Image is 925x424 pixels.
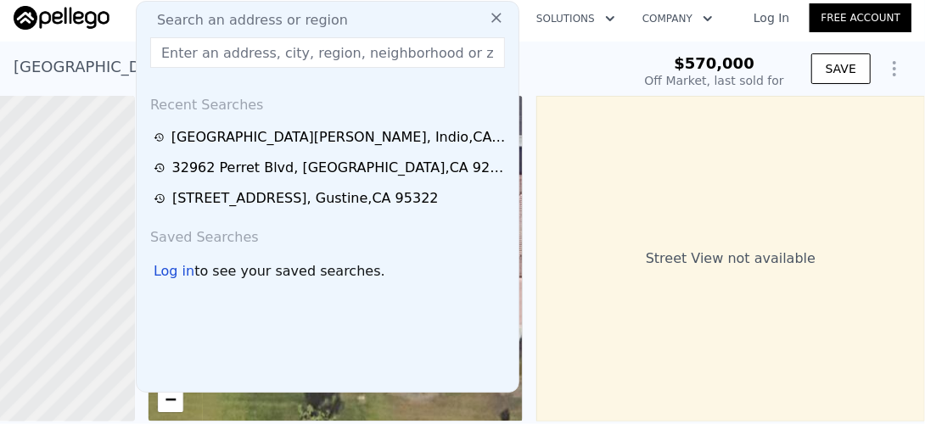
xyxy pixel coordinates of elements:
[154,188,507,209] a: [STREET_ADDRESS], Gustine,CA 95322
[172,188,439,209] div: [STREET_ADDRESS] , Gustine , CA 95322
[536,96,925,421] div: Street View not available
[171,127,507,148] div: [GEOGRAPHIC_DATA][PERSON_NAME] , Indio , CA 92203
[154,158,507,178] a: 32962 Perret Blvd, [GEOGRAPHIC_DATA],CA 92530
[733,9,810,26] a: Log In
[172,158,507,178] div: 32962 Perret Blvd , [GEOGRAPHIC_DATA] , CA 92530
[674,54,754,72] span: $570,000
[629,3,726,34] button: Company
[158,387,183,412] a: Zoom out
[194,261,384,282] span: to see your saved searches.
[811,53,871,84] button: SAVE
[877,52,911,86] button: Show Options
[810,3,911,32] a: Free Account
[154,261,194,282] div: Log in
[14,55,433,79] div: [GEOGRAPHIC_DATA][PERSON_NAME] , Indio , CA 92203
[154,127,507,148] a: [GEOGRAPHIC_DATA][PERSON_NAME], Indio,CA 92203
[165,388,176,410] span: −
[143,10,348,31] span: Search an address or region
[150,37,505,68] input: Enter an address, city, region, neighborhood or zip code
[143,214,512,254] div: Saved Searches
[143,81,512,122] div: Recent Searches
[14,6,109,30] img: Pellego
[645,72,784,89] div: Off Market, last sold for
[523,3,629,34] button: Solutions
